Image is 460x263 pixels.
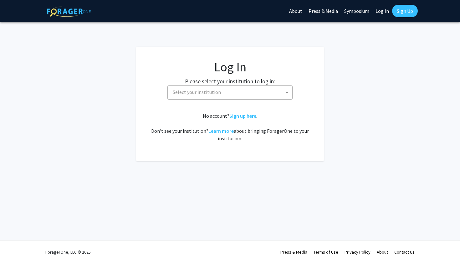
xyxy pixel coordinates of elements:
[280,249,307,255] a: Press & Media
[170,86,292,99] span: Select your institution
[394,249,415,255] a: Contact Us
[173,89,221,95] span: Select your institution
[229,113,256,119] a: Sign up here
[149,59,311,75] h1: Log In
[377,249,388,255] a: About
[208,128,234,134] a: Learn more about bringing ForagerOne to your institution
[149,112,311,142] div: No account? . Don't see your institution? about bringing ForagerOne to your institution.
[314,249,338,255] a: Terms of Use
[185,77,275,85] label: Please select your institution to log in:
[392,5,418,17] a: Sign Up
[345,249,371,255] a: Privacy Policy
[45,241,91,263] div: ForagerOne, LLC © 2025
[167,85,293,100] span: Select your institution
[47,6,91,17] img: ForagerOne Logo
